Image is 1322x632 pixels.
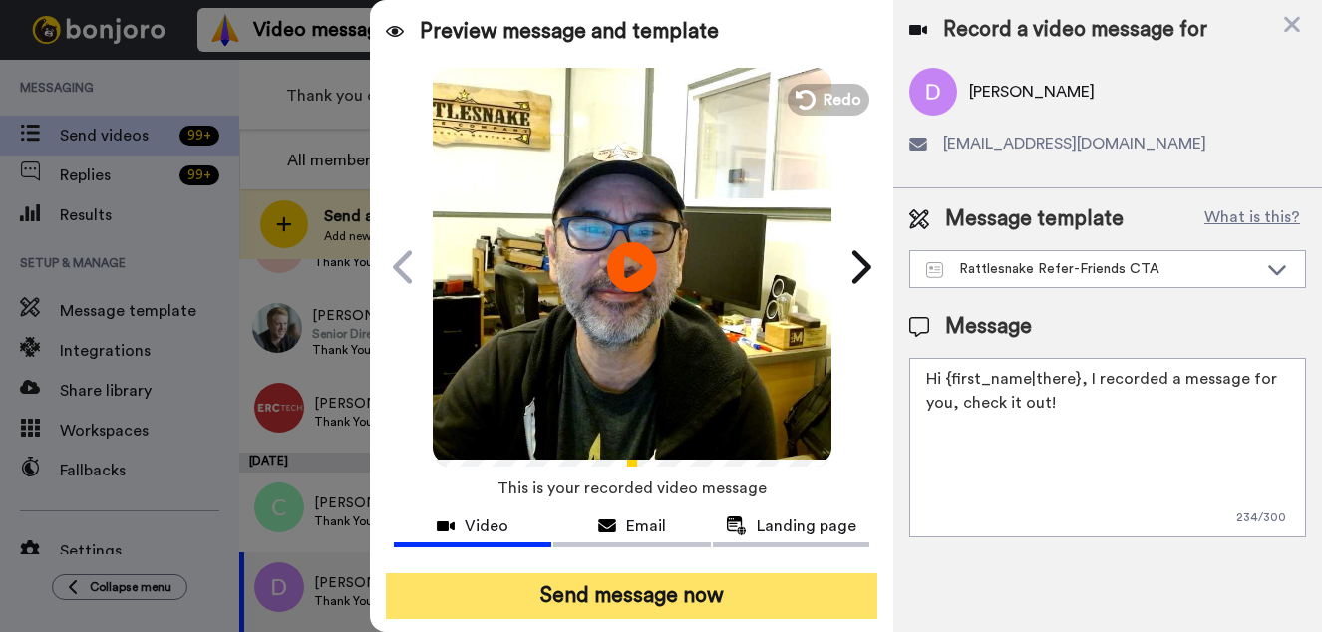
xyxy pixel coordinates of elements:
[945,312,1032,342] span: Message
[943,132,1206,156] span: [EMAIL_ADDRESS][DOMAIN_NAME]
[386,573,877,619] button: Send message now
[626,514,666,538] span: Email
[926,259,1257,279] div: Rattlesnake Refer-Friends CTA
[926,262,943,278] img: Message-temps.svg
[497,467,767,510] span: This is your recorded video message
[757,514,856,538] span: Landing page
[1198,204,1306,234] button: What is this?
[465,514,508,538] span: Video
[909,358,1306,537] textarea: Hi {first_name|there}, I recorded a message for you, check it out!
[945,204,1124,234] span: Message template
